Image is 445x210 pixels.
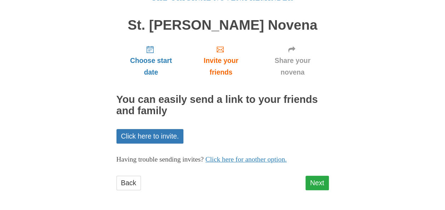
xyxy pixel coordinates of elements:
[263,55,322,78] span: Share your novena
[193,55,249,78] span: Invite your friends
[116,129,184,144] a: Click here to invite.
[306,176,329,190] a: Next
[186,40,256,82] a: Invite your friends
[124,55,179,78] span: Choose start date
[256,40,329,82] a: Share your novena
[205,156,287,163] a: Click here for another option.
[116,156,204,163] span: Having trouble sending invites?
[116,176,141,190] a: Back
[116,94,329,117] h2: You can easily send a link to your friends and family
[116,40,186,82] a: Choose start date
[116,18,329,33] h1: St. [PERSON_NAME] Novena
